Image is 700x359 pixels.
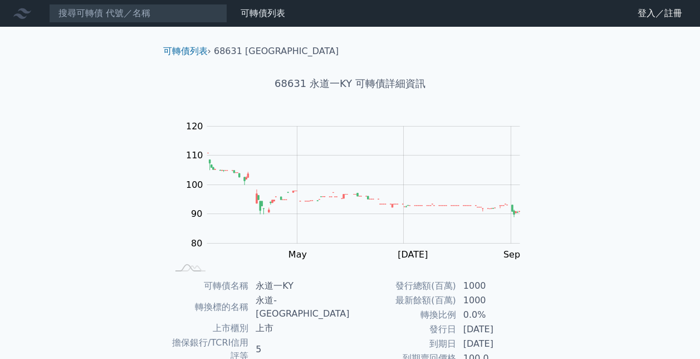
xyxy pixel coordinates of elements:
[163,45,211,58] li: ›
[350,279,457,293] td: 發行總額(百萬)
[350,322,457,337] td: 發行日
[629,4,691,22] a: 登入／註冊
[168,279,249,293] td: 可轉債名稱
[241,8,285,18] a: 可轉債列表
[186,121,203,132] tspan: 120
[49,4,227,23] input: 搜尋可轉債 代號／名稱
[191,208,202,219] tspan: 90
[288,249,307,260] tspan: May
[350,293,457,308] td: 最新餘額(百萬)
[186,179,203,190] tspan: 100
[350,308,457,322] td: 轉換比例
[457,279,533,293] td: 1000
[249,293,350,321] td: 永道-[GEOGRAPHIC_DATA]
[154,76,546,91] h1: 68631 永道一KY 可轉債詳細資訊
[457,337,533,351] td: [DATE]
[191,238,202,249] tspan: 80
[503,249,520,260] tspan: Sep
[249,279,350,293] td: 永道一KY
[168,321,249,336] td: 上市櫃別
[457,293,533,308] td: 1000
[186,150,203,161] tspan: 110
[207,153,520,217] g: Series
[457,308,533,322] td: 0.0%
[249,321,350,336] td: 上市
[163,46,208,56] a: 可轉債列表
[350,337,457,351] td: 到期日
[214,45,339,58] li: 68631 [GEOGRAPHIC_DATA]
[398,249,428,260] tspan: [DATE]
[168,293,249,321] td: 轉換標的名稱
[457,322,533,337] td: [DATE]
[180,121,536,283] g: Chart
